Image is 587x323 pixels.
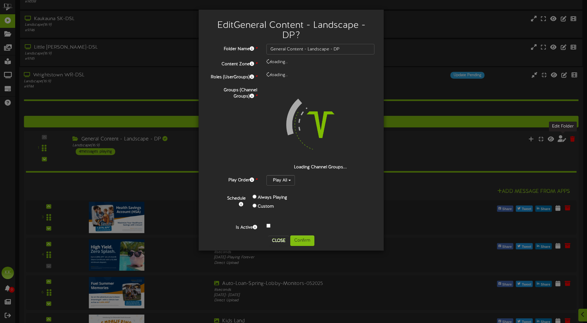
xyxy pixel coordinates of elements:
[203,72,262,80] label: Roles (UserGroups)
[258,204,274,210] label: Custom
[258,195,287,201] label: Always Playing
[227,196,246,201] b: Schedule
[208,20,374,41] h2: Edit General Content - Landscape - DP ?
[266,175,295,186] button: Play All
[268,236,289,246] button: Close
[290,235,314,246] button: Confirm
[203,59,262,67] label: Content Zone
[294,165,347,170] strong: Loading Channel Groups...
[203,85,262,100] label: Groups (Channel Groups)
[203,175,262,183] label: Play Order
[262,59,379,65] div: loading..
[266,44,374,54] input: Folder Name
[281,85,360,164] img: loading-spinner-4.png
[262,72,379,78] div: loading..
[203,44,262,52] label: Folder Name
[203,222,262,231] label: Is Active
